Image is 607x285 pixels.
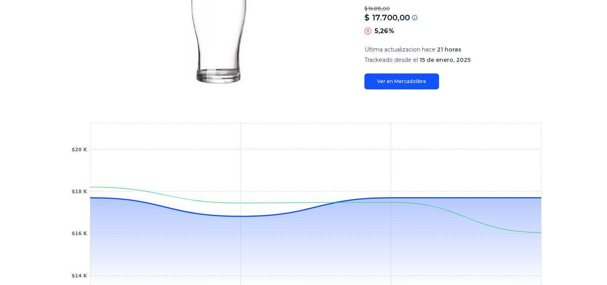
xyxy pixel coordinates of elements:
[437,46,461,53] span: 21 horas
[364,46,435,53] span: Ultima actualizacion hace
[71,189,87,194] tspan: $18 K
[419,56,471,63] span: 15 de enero, 2025
[375,26,394,36] p: 5,26%
[71,231,87,236] tspan: $16 K
[364,73,439,89] a: Ver en Mercadolibre
[71,273,87,278] tspan: $14 K
[364,12,410,23] p: $ 17.700,00
[364,6,559,12] p: $ 16.815,00
[364,56,418,63] span: Trackeado desde el
[71,147,87,152] tspan: $20 K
